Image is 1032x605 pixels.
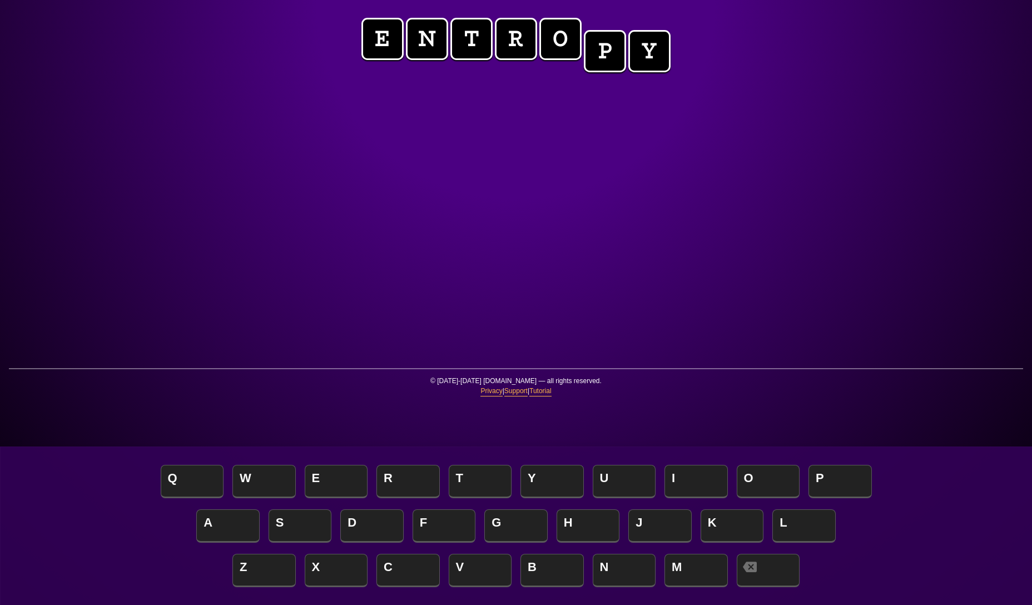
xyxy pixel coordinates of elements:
[480,386,502,396] a: Privacy
[584,30,626,72] span: p
[504,386,528,396] a: Support
[628,30,671,72] span: y
[539,18,582,60] span: o
[529,386,552,396] a: Tutorial
[361,18,404,60] span: e
[406,18,448,60] span: n
[450,18,493,60] span: t
[495,18,537,60] span: r
[9,376,1023,403] p: © [DATE]-[DATE] [DOMAIN_NAME] — all rights reserved. | |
